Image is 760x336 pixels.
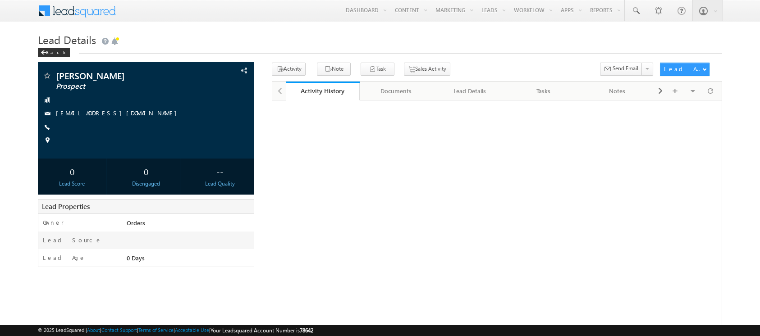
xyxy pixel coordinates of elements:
a: Terms of Service [138,327,174,333]
button: Send Email [600,63,642,76]
div: Lead Quality [188,180,252,188]
div: 0 Days [124,254,254,266]
div: Back [38,48,70,57]
a: Notes [581,82,655,100]
a: Tasks [507,82,581,100]
label: Owner [43,218,64,227]
a: Activity History [286,82,360,100]
span: Send Email [613,64,638,73]
span: 78642 [300,327,313,334]
a: Contact Support [101,327,137,333]
label: Lead Age [43,254,86,262]
span: Lead Details [38,32,96,47]
a: Back [38,48,74,55]
span: © 2025 LeadSquared | | | | | [38,326,313,335]
div: Lead Actions [664,65,702,73]
span: Your Leadsquared Account Number is [211,327,313,334]
div: Tasks [514,86,573,96]
button: Activity [272,63,306,76]
span: [PERSON_NAME] [56,71,191,80]
span: Lead Properties [42,202,90,211]
div: Lead Details [440,86,499,96]
label: Lead Source [43,236,102,244]
button: Task [361,63,394,76]
a: Lead Details [433,82,507,100]
a: Acceptable Use [175,327,209,333]
span: Orders [127,219,145,227]
div: -- [188,163,252,180]
div: Documents [367,86,426,96]
div: 0 [40,163,104,180]
button: Lead Actions [660,63,710,76]
div: 0 [114,163,178,180]
button: Note [317,63,351,76]
span: Prospect [56,82,191,91]
a: [EMAIL_ADDRESS][DOMAIN_NAME] [56,109,181,117]
div: Disengaged [114,180,178,188]
div: Lead Score [40,180,104,188]
div: Activity History [293,86,353,95]
a: Documents [360,82,434,100]
button: Sales Activity [404,63,450,76]
div: Notes [588,86,646,96]
a: About [87,327,100,333]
